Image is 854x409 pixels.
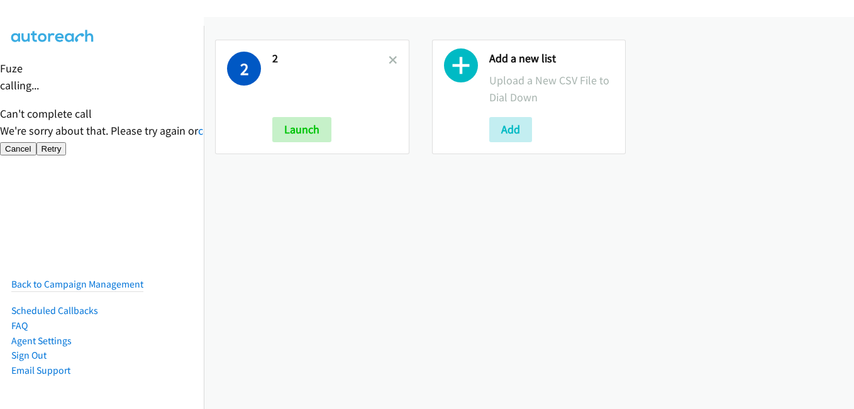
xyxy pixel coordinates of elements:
a: Scheduled Callbacks [11,305,98,317]
a: Back to Campaign Management [11,278,143,290]
button: Add [489,117,532,142]
h1: 2 [227,52,261,86]
a: Email Support [11,364,70,376]
p: Upload a New CSV File to Dial Down [489,72,614,106]
h2: Add a new list [489,52,614,66]
a: FAQ [11,320,28,332]
a: Agent Settings [11,335,72,347]
h2: 2 [272,52,389,66]
a: Sign Out [11,349,47,361]
button: Launch [272,117,331,142]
